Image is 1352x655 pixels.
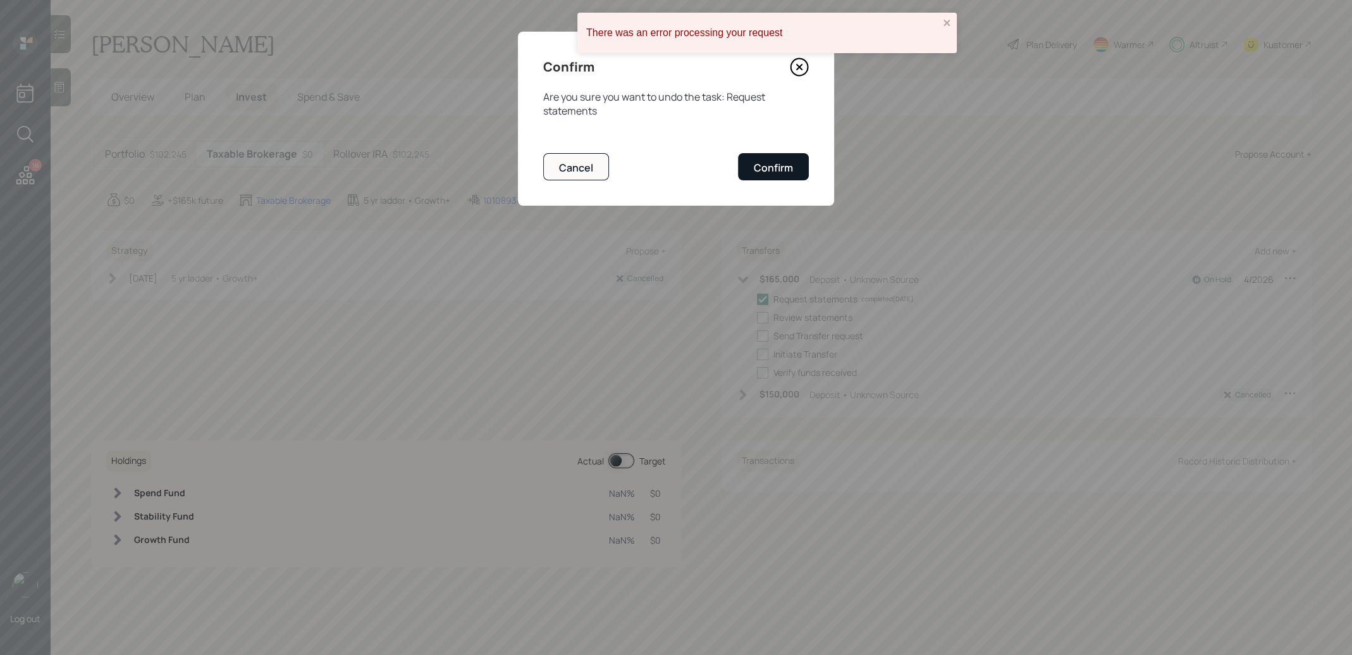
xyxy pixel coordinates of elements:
[738,153,809,180] button: Confirm
[559,161,593,175] div: Cancel
[943,18,952,30] button: close
[754,161,793,175] div: Confirm
[543,153,609,180] button: Cancel
[543,57,594,77] h4: Confirm
[586,27,939,39] div: There was an error processing your request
